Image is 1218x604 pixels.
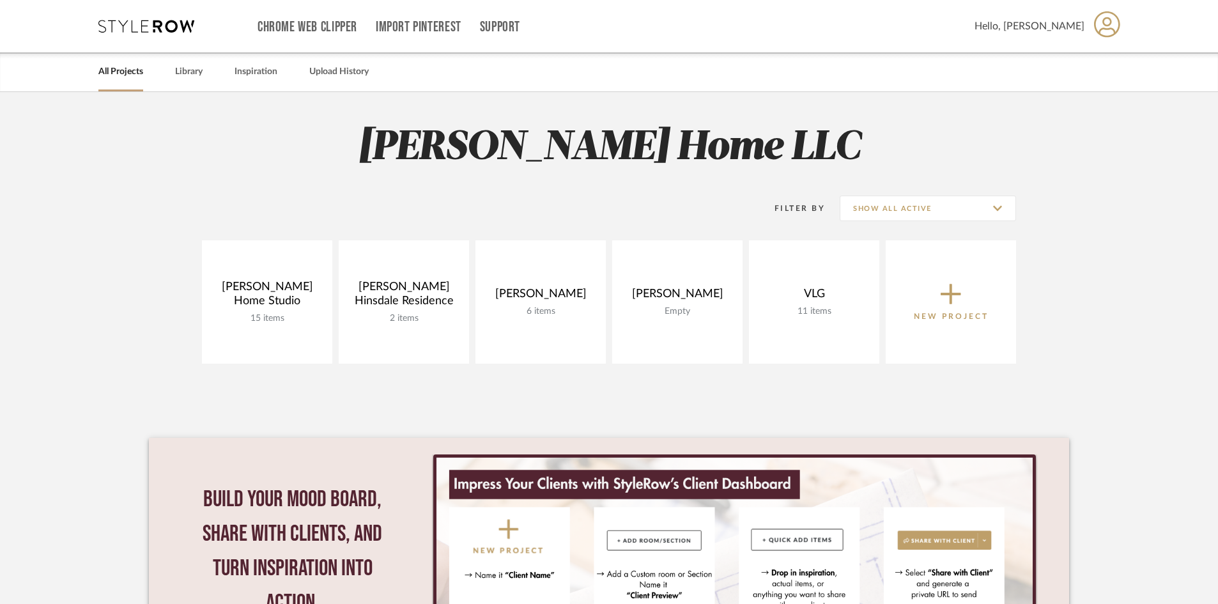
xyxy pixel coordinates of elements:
a: Library [175,63,203,81]
div: [PERSON_NAME] Home Studio [212,280,322,313]
div: 2 items [349,313,459,324]
a: Inspiration [235,63,277,81]
a: Upload History [309,63,369,81]
h2: [PERSON_NAME] Home LLC [149,124,1069,172]
div: [PERSON_NAME] [622,287,732,306]
div: Empty [622,306,732,317]
p: New Project [914,310,989,323]
span: Hello, [PERSON_NAME] [975,19,1084,34]
div: [PERSON_NAME] Hinsdale Residence [349,280,459,313]
div: 15 items [212,313,322,324]
a: Support [480,22,520,33]
div: 6 items [486,306,596,317]
a: Chrome Web Clipper [258,22,357,33]
div: [PERSON_NAME] [486,287,596,306]
button: New Project [886,240,1016,364]
div: VLG [759,287,869,306]
a: Import Pinterest [376,22,461,33]
a: All Projects [98,63,143,81]
div: 11 items [759,306,869,317]
div: Filter By [758,202,825,215]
